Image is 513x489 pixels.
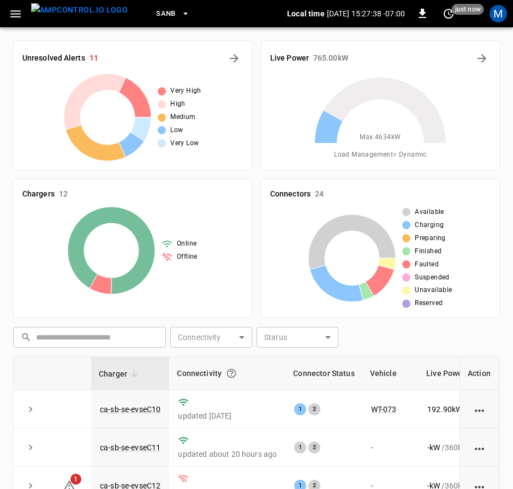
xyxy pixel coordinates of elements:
[294,442,306,454] div: 1
[70,474,81,485] span: 1
[427,404,462,415] p: 192.90 kW
[225,50,243,67] button: All Alerts
[371,405,397,414] a: WT-073
[22,52,85,64] h6: Unresolved Alerts
[99,367,141,380] span: Charger
[415,220,444,231] span: Charging
[152,3,194,25] button: SanB
[415,285,452,296] span: Unavailable
[177,238,196,249] span: Online
[473,404,487,415] div: action cell options
[178,410,277,421] p: updated [DATE]
[22,401,39,418] button: expand row
[22,439,39,456] button: expand row
[170,86,201,97] span: Very High
[90,52,98,64] h6: 11
[100,405,160,414] a: ca-sb-se-evseC10
[22,188,55,200] h6: Chargers
[170,138,199,149] span: Very Low
[287,8,325,19] p: Local time
[170,99,186,110] span: High
[59,188,68,200] h6: 12
[177,252,198,263] span: Offline
[308,442,320,454] div: 2
[415,207,444,218] span: Available
[334,150,427,160] span: Load Management = Dynamic
[415,233,446,244] span: Preparing
[177,363,278,383] div: Connectivity
[415,298,443,309] span: Reserved
[440,5,457,22] button: set refresh interval
[270,52,309,64] h6: Live Power
[490,5,507,22] div: profile-icon
[452,4,484,15] span: just now
[156,8,176,20] span: SanB
[415,259,439,270] span: Faulted
[415,272,450,283] span: Suspended
[360,132,401,143] span: Max. 4634 kW
[427,442,440,453] p: - kW
[419,357,499,390] th: Live Power
[313,52,348,64] h6: 765.00 kW
[222,363,241,383] button: Connection between the charger and our software.
[308,403,320,415] div: 2
[170,125,183,136] span: Low
[415,246,442,257] span: Finished
[427,442,491,453] div: / 360 kW
[473,50,491,67] button: Energy Overview
[285,357,362,390] th: Connector Status
[31,3,128,17] img: ampcontrol.io logo
[460,357,499,390] th: Action
[178,449,277,460] p: updated about 20 hours ago
[427,404,491,415] div: / 360 kW
[473,442,487,453] div: action cell options
[362,428,419,467] td: -
[327,8,405,19] p: [DATE] 15:27:38 -07:00
[362,357,419,390] th: Vehicle
[100,443,160,452] a: ca-sb-se-evseC11
[170,112,195,123] span: Medium
[294,403,306,415] div: 1
[270,188,311,200] h6: Connectors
